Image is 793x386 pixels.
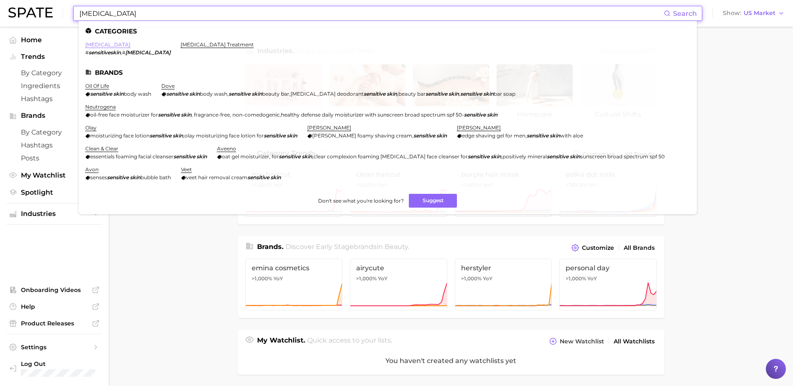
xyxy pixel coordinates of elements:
em: sensitive [426,91,447,97]
span: >1,000% [252,275,272,282]
span: New Watchlist [560,338,604,345]
em: skin [483,91,494,97]
a: [MEDICAL_DATA] [85,41,130,48]
span: [PERSON_NAME] foamy shaving cream, [312,132,413,139]
em: skin [189,91,200,97]
a: airycute>1,000% YoY [350,259,447,310]
div: , , [217,153,665,160]
span: Help [21,303,88,310]
div: , [85,112,497,118]
em: skin [173,132,183,139]
a: Spotlight [7,186,102,199]
em: sensitive [364,91,385,97]
a: Log out. Currently logged in with e-mail andrew.miller@basf.com. [7,358,102,379]
span: All Watchlists [614,338,655,345]
a: All Brands [622,242,657,254]
em: sensitive [247,174,269,180]
span: veet hair removal cream [186,174,247,180]
span: moisturizing face lotion [90,132,150,139]
span: YoY [273,275,283,282]
span: positively mineral [502,153,547,160]
em: skin [130,174,140,180]
li: Brands [85,69,690,76]
em: sensitive [279,153,301,160]
em: sensitiveskin [89,49,121,56]
span: beauty bar [262,91,289,97]
span: bar soap [494,91,515,97]
a: [PERSON_NAME] [457,124,501,131]
span: [MEDICAL_DATA] deodorant [291,91,364,97]
em: sensitive [464,112,486,118]
em: sensitive [468,153,490,160]
a: personal day>1,000% YoY [559,259,657,310]
a: Product Releases [7,317,102,330]
em: sensitive [413,132,435,139]
a: Settings [7,341,102,353]
em: [MEDICAL_DATA] [125,49,171,56]
em: sensitive [90,91,112,97]
div: , , , , [161,91,515,97]
a: olay [85,124,97,131]
span: oil-free face moisturizer for [90,112,158,118]
button: Trends [7,51,102,63]
span: Brands . [257,243,283,251]
h1: My Watchlist. [257,335,305,347]
span: Onboarding Videos [21,286,88,294]
em: skin [449,91,459,97]
span: sunscreen broad spectrum spf 50 [580,153,665,160]
span: clear complexion foaming [MEDICAL_DATA] face cleanser for [314,153,468,160]
em: sensitive [460,91,482,97]
span: olay moisturizing face lotion for [184,132,264,139]
span: Product Releases [21,320,88,327]
li: Categories [85,28,690,35]
a: by Category [7,66,102,79]
span: >1,000% [461,275,482,282]
span: YoY [587,275,597,282]
em: sensitive [107,174,129,180]
em: skin [387,91,397,97]
span: by Category [21,128,88,136]
em: skin [550,132,560,139]
a: herstyler>1,000% YoY [455,259,552,310]
button: Industries [7,208,102,220]
span: YoY [378,275,388,282]
span: airycute [356,264,441,272]
em: sensitive [229,91,250,97]
button: ShowUS Market [721,8,787,19]
span: herstyler [461,264,546,272]
span: body wash [200,91,227,97]
em: skin [287,132,297,139]
em: skin [487,112,497,118]
a: My Watchlist [7,169,102,182]
span: Industries [21,210,88,218]
a: aveeno [217,145,236,152]
h2: Quick access to your lists. [307,335,392,347]
em: sensitive [150,132,171,139]
span: Settings [21,343,88,351]
span: >1,000% [356,275,377,282]
div: , [85,49,171,56]
a: by Category [7,126,102,139]
em: sensitive [264,132,286,139]
a: veet [181,166,192,173]
button: Customize [569,242,616,254]
em: sensitive [527,132,548,139]
span: Log Out [21,360,95,368]
a: avon [85,166,99,173]
span: Discover Early Stage brands in . [286,243,409,251]
a: dove [161,83,175,89]
span: Search [673,10,697,18]
span: # [122,49,125,56]
a: Help [7,300,102,313]
span: body wash [124,91,151,97]
em: skin [181,112,191,118]
a: Ingredients [7,79,102,92]
span: # [85,49,89,56]
span: oat gel moisturizer, for [222,153,279,160]
span: , fragrance-free, non-comedogenic [191,112,280,118]
img: SPATE [8,8,53,18]
span: YoY [483,275,492,282]
a: oil of life [85,83,109,89]
em: skin [270,174,281,180]
a: clean & clear [85,145,118,152]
